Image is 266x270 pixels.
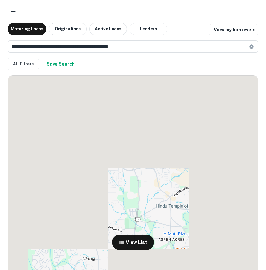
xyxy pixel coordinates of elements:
button: Active Loans [89,23,127,35]
button: Lenders [130,23,167,35]
button: Maturing Loans [8,23,46,35]
button: All Filters [8,58,39,70]
button: Save your search to get updates of matches that match your search criteria. [44,58,77,70]
button: View List [112,235,154,250]
button: Originations [49,23,87,35]
iframe: Chat Widget [234,220,266,250]
a: View my borrowers [209,24,258,35]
